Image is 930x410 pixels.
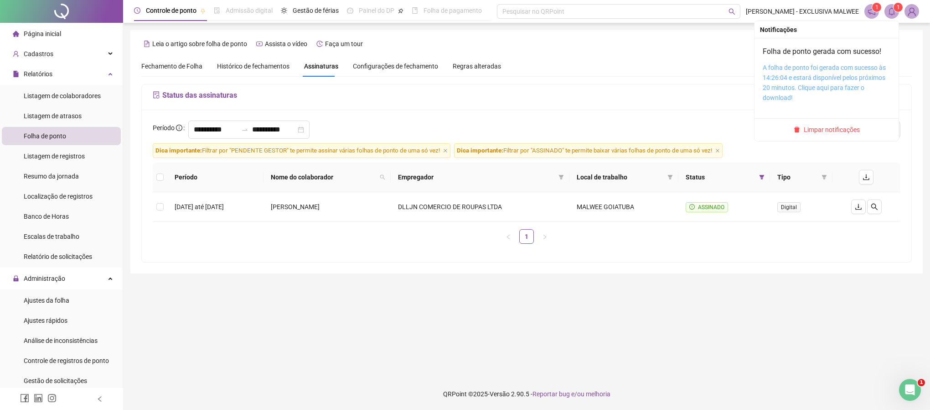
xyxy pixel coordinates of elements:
span: 1 [875,4,878,11]
span: Leia o artigo sobre folha de ponto [152,40,247,47]
span: Local de trabalho [577,172,664,182]
td: [PERSON_NAME] [263,192,391,222]
span: pushpin [200,8,206,14]
span: close [715,148,720,153]
span: search [378,170,387,184]
li: Próxima página [537,229,552,244]
img: 7489 [905,5,919,18]
span: Dica importante: [457,147,503,154]
span: Resumo da jornada [24,173,79,180]
span: Relatórios [24,70,52,78]
span: book [412,7,418,14]
span: search [871,203,878,210]
span: Painel do DP [359,7,394,14]
span: Admissão digital [226,7,273,14]
td: [DATE] até [DATE] [167,192,263,222]
span: ASSINADO [698,204,724,210]
span: filter [757,170,766,184]
span: linkedin [34,394,43,403]
span: filter [667,174,673,180]
span: youtube [256,41,263,47]
span: filter [759,174,765,180]
td: DLLJN COMERCIO DE ROUPAS LTDA [391,192,569,222]
span: swap-right [241,126,248,133]
span: Gestão de solicitações [24,377,87,384]
span: Dica importante: [155,147,202,154]
span: 1 [918,379,925,386]
sup: 1 [872,3,881,12]
span: Filtrar por "ASSINADO" te permite baixar várias folhas de ponto de uma só vez! [454,143,723,158]
span: download [855,203,862,210]
span: home [13,31,19,37]
span: Status [686,172,755,182]
span: Limpar notificações [804,125,860,135]
span: info-circle [176,125,182,131]
span: right [542,234,548,240]
span: file [13,71,19,77]
span: filter [558,174,564,180]
span: sun [281,7,287,14]
span: Listagem de registros [24,152,85,160]
span: Banco de Horas [24,213,69,220]
span: file-text [144,41,150,47]
span: lock [13,275,19,282]
span: Ajustes rápidos [24,317,67,324]
button: Limpar notificações [790,124,863,135]
span: Escalas de trabalho [24,233,79,240]
h5: Status das assinaturas [153,90,900,101]
a: A folha de ponto foi gerada com sucesso às 14:26:04 e estará disponível pelos próximos 20 minutos... [763,64,886,101]
span: filter [557,170,566,184]
span: Página inicial [24,30,61,37]
span: search [728,8,735,15]
span: filter [820,170,829,184]
span: download [863,173,870,181]
span: facebook [20,394,29,403]
span: Filtrar por "PENDENTE GESTOR" te permite assinar várias folhas de ponto de uma só vez! [153,143,450,158]
span: search [380,174,385,180]
span: file-sync [153,91,160,99]
footer: QRPoint © 2025 - 2.90.5 - [123,378,930,410]
span: clock-circle [134,7,140,14]
span: instagram [47,394,57,403]
span: Controle de registros de ponto [24,357,109,364]
span: left [506,234,511,240]
span: Listagem de colaboradores [24,92,101,100]
span: Assista o vídeo [265,40,307,47]
span: Assinaturas [304,63,338,69]
span: exclamation-circle [689,204,695,210]
span: Regras alteradas [453,63,501,69]
span: history [316,41,323,47]
th: Período [167,163,263,192]
span: Cadastros [24,50,53,58]
sup: 1 [894,3,903,12]
span: Histórico de fechamentos [217,63,289,70]
span: Administração [24,275,65,282]
span: dashboard [347,7,353,14]
a: Folha de ponto gerada com sucesso! [763,47,881,56]
td: MALWEE GOIATUBA [569,192,679,222]
a: 1 [520,230,533,243]
span: filter [666,170,675,184]
span: Reportar bug e/ou melhoria [532,390,610,398]
span: filter [821,174,827,180]
span: pushpin [398,8,403,14]
span: close [443,148,448,153]
button: left [501,229,516,244]
span: notification [868,7,876,16]
li: Página anterior [501,229,516,244]
span: Fechamento de Folha [141,63,202,70]
div: Notificações [760,25,893,35]
span: Período [153,124,175,131]
span: Ajustes da folha [24,297,69,304]
span: to [241,126,248,133]
span: Folha de ponto [24,132,66,140]
iframe: Intercom live chat [899,379,921,401]
span: Tipo [777,172,818,182]
span: [PERSON_NAME] - EXCLUSIVA MALWEE [746,6,859,16]
span: Listagem de atrasos [24,112,82,120]
span: Configurações de fechamento [353,63,438,69]
span: user-add [13,51,19,57]
span: Versão [490,390,510,398]
span: delete [794,126,800,133]
span: Análise de inconsistências [24,337,98,344]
